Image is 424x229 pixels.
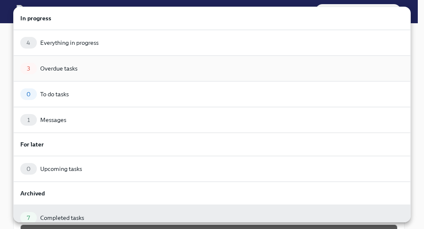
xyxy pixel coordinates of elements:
a: 4Everything in progress [13,30,411,56]
span: 0 [22,166,36,172]
span: 4 [22,40,35,46]
span: 0 [22,91,36,97]
span: 7 [22,215,35,221]
div: Completed tasks [40,214,84,222]
h6: Archived [20,189,404,198]
a: For later [13,133,411,156]
a: Archived [13,182,411,205]
a: 1Messages [13,107,411,133]
h6: In progress [20,14,404,23]
a: 0To do tasks [13,81,411,107]
div: To do tasks [40,90,69,98]
span: 1 [22,117,35,123]
div: Overdue tasks [40,64,77,73]
a: In progress [13,7,411,30]
div: Everything in progress [40,39,99,47]
a: 0Upcoming tasks [13,156,411,182]
span: 3 [22,66,35,72]
div: Upcoming tasks [40,165,82,173]
a: 3Overdue tasks [13,56,411,81]
h6: For later [20,140,404,149]
div: Messages [40,116,66,124]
